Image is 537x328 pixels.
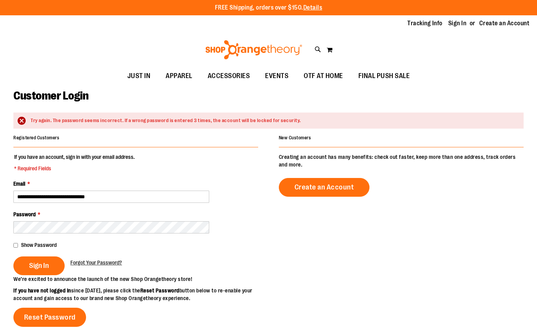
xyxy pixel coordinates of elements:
legend: If you have an account, sign in with your email address. [13,153,135,172]
p: since [DATE], please click the button below to re-enable your account and gain access to our bran... [13,287,268,302]
span: OTF AT HOME [304,67,343,85]
span: Reset Password [24,313,76,321]
span: Customer Login [13,89,88,102]
div: Try again. The password seems incorrect. If a wrong password is entered 3 times, the account will... [31,117,516,124]
strong: Registered Customers [13,135,59,140]
span: EVENTS [265,67,288,85]
a: Tracking Info [407,19,443,28]
span: Show Password [21,242,57,248]
p: Creating an account has many benefits: check out faster, keep more than one address, track orders... [279,153,524,168]
a: JUST IN [120,67,158,85]
a: ACCESSORIES [200,67,258,85]
img: Shop Orangetheory [204,40,303,59]
a: Reset Password [13,308,86,327]
a: Create an Account [279,178,370,197]
strong: Reset Password [140,287,179,294]
button: Sign In [13,256,65,275]
strong: If you have not logged in [13,287,71,294]
a: Sign In [448,19,467,28]
span: APPAREL [166,67,192,85]
span: JUST IN [127,67,151,85]
a: Create an Account [479,19,530,28]
a: FINAL PUSH SALE [351,67,418,85]
span: ACCESSORIES [208,67,250,85]
span: Sign In [29,261,49,270]
a: APPAREL [158,67,200,85]
span: * Required Fields [14,165,135,172]
span: Email [13,181,25,187]
span: Forgot Your Password? [70,259,122,266]
span: Password [13,211,36,217]
p: We’re excited to announce the launch of the new Shop Orangetheory store! [13,275,268,283]
p: FREE Shipping, orders over $150. [215,3,322,12]
span: FINAL PUSH SALE [358,67,410,85]
a: EVENTS [257,67,296,85]
strong: New Customers [279,135,311,140]
a: OTF AT HOME [296,67,351,85]
a: Details [303,4,322,11]
a: Forgot Your Password? [70,259,122,266]
span: Create an Account [295,183,354,191]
